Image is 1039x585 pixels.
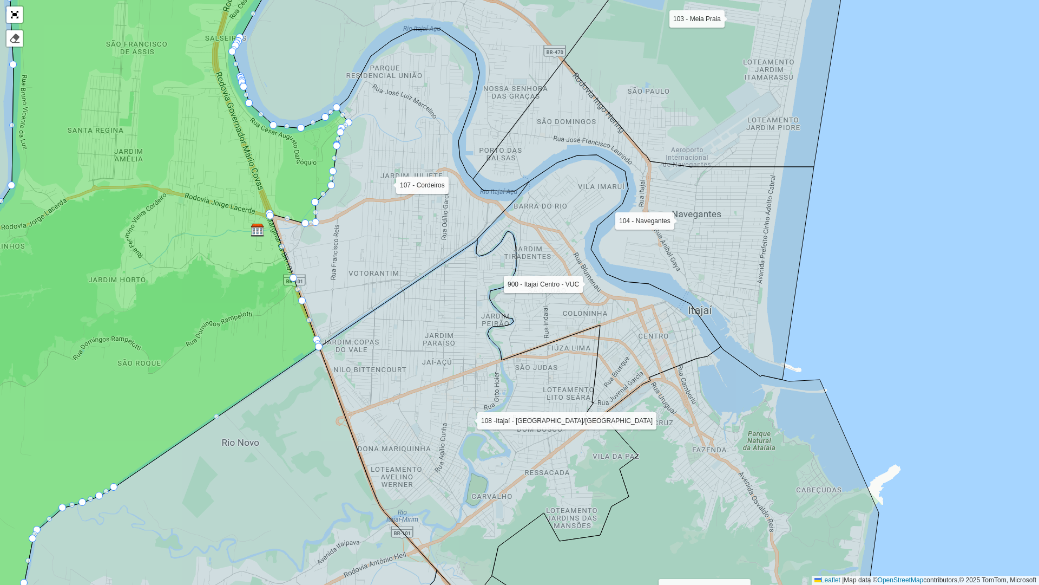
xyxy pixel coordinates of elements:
[6,6,23,23] a: Abrir mapa em tela cheia
[812,576,1039,585] div: Map data © contributors,© 2025 TomTom, Microsoft
[878,576,924,584] a: OpenStreetMap
[842,576,844,584] span: |
[251,223,265,237] img: Marker
[6,30,23,47] div: Remover camada(s)
[814,576,840,584] a: Leaflet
